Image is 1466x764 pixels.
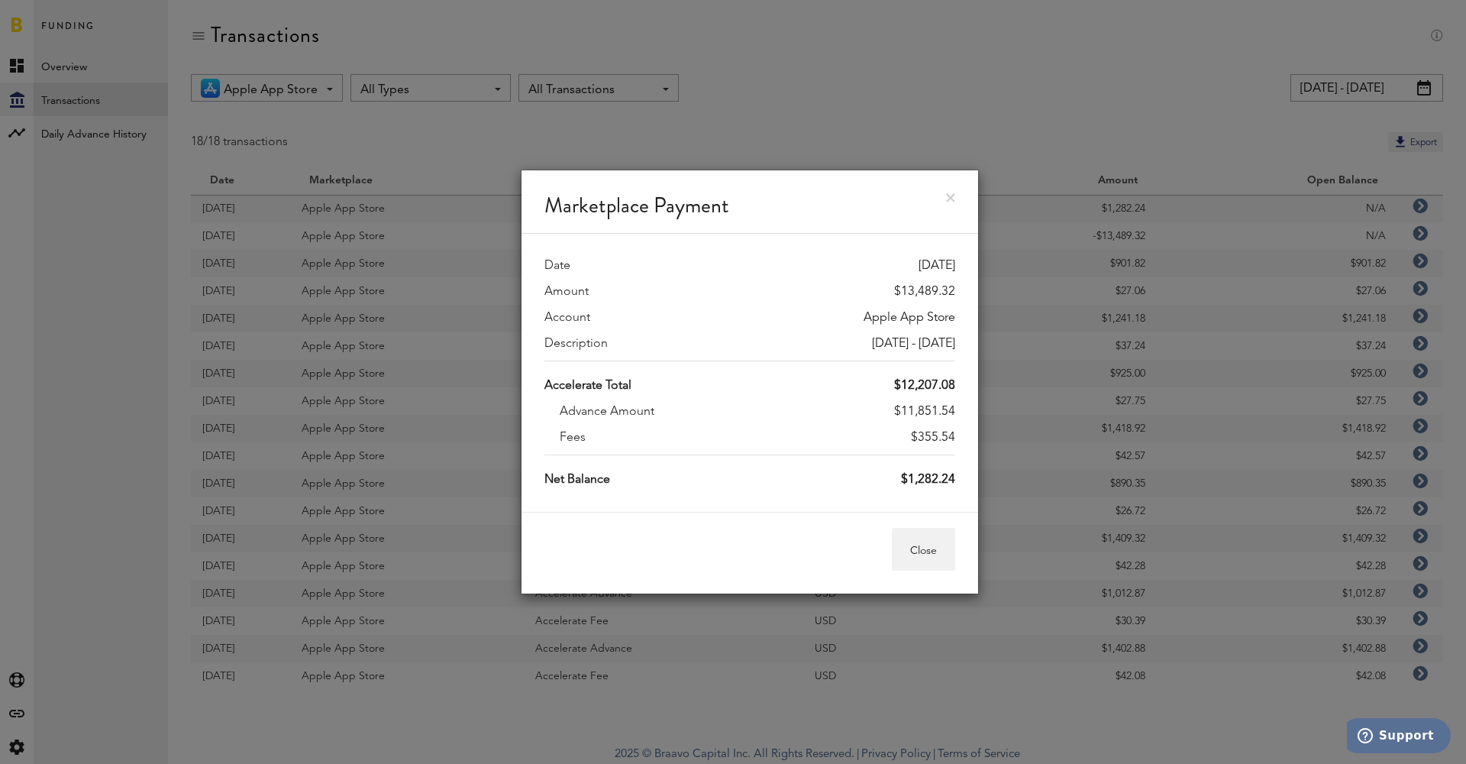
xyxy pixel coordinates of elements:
label: Net Balance [544,471,610,489]
div: $12,207.08 [894,377,955,395]
label: Accelerate Total [544,377,631,395]
div: Marketplace Payment [521,170,978,234]
div: $355.54 [911,429,955,447]
label: Description [544,335,608,353]
div: $11,851.54 [894,403,955,421]
div: $1,282.24 [901,471,955,489]
div: Apple App Store [864,309,955,327]
label: Advance Amount [560,403,654,421]
div: $13,489.32 [894,283,955,301]
label: Account [544,309,590,327]
label: Date [544,257,570,275]
label: Fees [560,429,586,447]
div: [DATE] - [DATE] [872,335,955,353]
iframe: Opens a widget where you can find more information [1347,718,1451,756]
label: Amount [544,283,589,301]
button: Close [892,528,955,571]
div: [DATE] [919,257,955,275]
